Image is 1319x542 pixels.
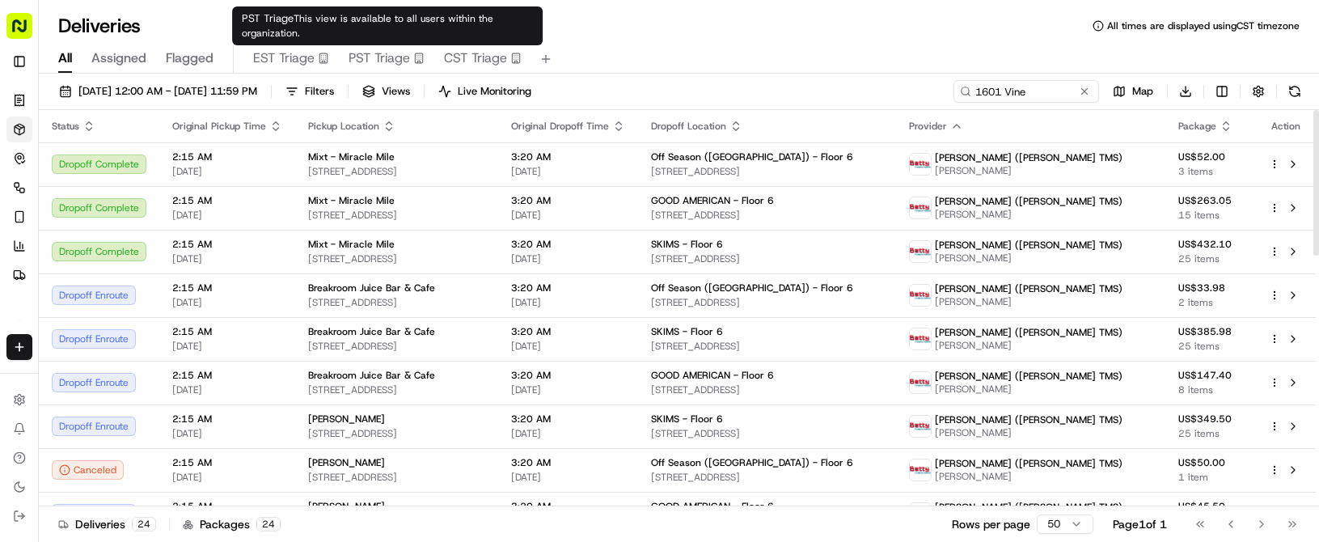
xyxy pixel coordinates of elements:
span: [PERSON_NAME] ([PERSON_NAME] TMS) [935,413,1122,426]
span: 2:15 AM [172,150,282,163]
span: 25 items [1178,427,1243,440]
span: [PERSON_NAME] [935,164,1122,177]
span: [DATE] [511,340,625,353]
span: [STREET_ADDRESS] [651,340,882,353]
span: 3:20 AM [511,282,625,294]
span: [PERSON_NAME] [935,383,1122,396]
span: [STREET_ADDRESS] [308,471,485,484]
img: betty.jpg [910,285,931,306]
button: [DATE] 12:00 AM - [DATE] 11:59 PM [52,80,264,103]
span: US$33.98 [1178,282,1243,294]
span: Package [1178,120,1216,133]
span: [PERSON_NAME] [935,339,1122,352]
span: 2 items [1178,296,1243,309]
span: [PERSON_NAME] [308,413,385,426]
span: [STREET_ADDRESS] [651,165,882,178]
span: 25 items [1178,252,1243,265]
div: Deliveries [58,516,156,532]
span: [PERSON_NAME] ([PERSON_NAME] TMS) [935,195,1122,208]
span: [DATE] [172,165,282,178]
span: SKIMS - Floor 6 [651,413,723,426]
span: 1 item [1178,471,1243,484]
span: Mixt - Miracle Mile [308,238,395,251]
span: [STREET_ADDRESS] [651,471,882,484]
img: betty.jpg [910,241,931,262]
button: Live Monitoring [431,80,539,103]
span: Original Dropoff Time [511,120,609,133]
span: 2:15 AM [172,500,282,513]
span: 2:15 AM [172,238,282,251]
span: Off Season ([GEOGRAPHIC_DATA]) - Floor 6 [651,150,853,163]
span: [PERSON_NAME] [935,470,1122,483]
span: Off Season ([GEOGRAPHIC_DATA]) - Floor 6 [651,282,853,294]
span: [DATE] [172,209,282,222]
div: Page 1 of 1 [1113,516,1167,532]
span: [PERSON_NAME] ([PERSON_NAME] TMS) [935,282,1122,295]
span: [STREET_ADDRESS] [308,296,485,309]
span: Breakroom Juice Bar & Cafe [308,325,435,338]
span: CST Triage [444,49,507,68]
span: All times are displayed using CST timezone [1107,19,1300,32]
span: [STREET_ADDRESS] [308,340,485,353]
span: [PERSON_NAME] [308,456,385,469]
span: [PERSON_NAME] [308,500,385,513]
span: US$50.00 [1178,456,1243,469]
span: US$45.50 [1178,500,1243,513]
span: GOOD AMERICAN - Floor 6 [651,194,774,207]
span: [DATE] [511,296,625,309]
span: SKIMS - Floor 6 [651,325,723,338]
span: [PERSON_NAME] [935,252,1122,265]
span: [STREET_ADDRESS] [651,209,882,222]
div: Canceled [52,460,124,480]
span: This view is available to all users within the organization. [242,12,493,40]
span: [DATE] [172,427,282,440]
span: 3:20 AM [511,456,625,469]
div: 24 [256,517,281,531]
span: [STREET_ADDRESS] [308,209,485,222]
div: Packages [183,516,281,532]
span: Map [1132,84,1153,99]
button: Views [355,80,417,103]
span: [STREET_ADDRESS] [651,252,882,265]
span: 2:15 AM [172,194,282,207]
span: US$263.05 [1178,194,1243,207]
span: [PERSON_NAME] ([PERSON_NAME] TMS) [935,370,1122,383]
span: 3:20 AM [511,194,625,207]
span: 2:15 AM [172,456,282,469]
span: Assigned [91,49,146,68]
span: 3:20 AM [511,413,625,426]
span: EST Triage [253,49,315,68]
span: 2:15 AM [172,369,282,382]
span: US$349.50 [1178,413,1243,426]
img: betty.jpg [910,197,931,218]
button: Refresh [1283,80,1306,103]
span: US$52.00 [1178,150,1243,163]
span: Filters [305,84,334,99]
img: betty.jpg [910,503,931,524]
input: Type to search [953,80,1099,103]
span: GOOD AMERICAN - Floor 6 [651,500,774,513]
span: [DATE] [172,471,282,484]
img: betty.jpg [910,416,931,437]
span: [PERSON_NAME] [935,295,1122,308]
span: GOOD AMERICAN - Floor 6 [651,369,774,382]
span: [PERSON_NAME] ([PERSON_NAME] TMS) [935,501,1122,514]
span: Provider [909,120,947,133]
span: Pickup Location [308,120,379,133]
span: [DATE] [172,252,282,265]
span: 3:20 AM [511,500,625,513]
span: 3:20 AM [511,150,625,163]
span: 2:15 AM [172,325,282,338]
span: US$432.10 [1178,238,1243,251]
span: [PERSON_NAME] ([PERSON_NAME] TMS) [935,457,1122,470]
span: Live Monitoring [458,84,531,99]
span: [DATE] [172,383,282,396]
span: [STREET_ADDRESS] [651,296,882,309]
span: [PERSON_NAME] [935,208,1122,221]
span: PST Triage [349,49,410,68]
span: 8 items [1178,383,1243,396]
span: [PERSON_NAME] [935,426,1122,439]
div: Action [1269,120,1303,133]
span: [PERSON_NAME] ([PERSON_NAME] TMS) [935,151,1122,164]
span: Flagged [166,49,213,68]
